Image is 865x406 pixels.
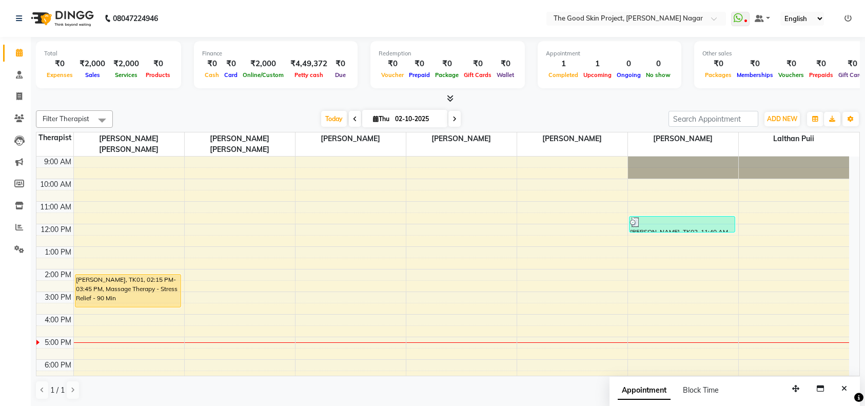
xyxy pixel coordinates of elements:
span: Gift Cards [461,71,494,79]
div: ₹0 [432,58,461,70]
img: logo [26,4,96,33]
span: Appointment [618,381,671,400]
span: [PERSON_NAME] [517,132,627,145]
div: ₹0 [461,58,494,70]
div: Redemption [379,49,517,58]
div: 1 [546,58,581,70]
div: ₹0 [44,58,75,70]
div: 10:00 AM [38,179,73,190]
div: ₹0 [143,58,173,70]
div: ₹2,000 [75,58,109,70]
div: 1 [581,58,614,70]
div: ₹0 [406,58,432,70]
div: ₹0 [807,58,836,70]
span: Upcoming [581,71,614,79]
span: Memberships [734,71,776,79]
span: Due [332,71,348,79]
span: Wallet [494,71,517,79]
b: 08047224946 [113,4,158,33]
span: Card [222,71,240,79]
span: 1 / 1 [50,385,65,396]
span: Packages [702,71,734,79]
span: [PERSON_NAME] [628,132,738,145]
span: Completed [546,71,581,79]
div: ₹0 [331,58,349,70]
div: 9:00 AM [42,157,73,167]
div: ₹4,49,372 [286,58,331,70]
span: Cash [202,71,222,79]
div: Appointment [546,49,673,58]
span: Prepaids [807,71,836,79]
span: [PERSON_NAME] [PERSON_NAME] [74,132,184,156]
span: Ongoing [614,71,643,79]
span: Package [432,71,461,79]
span: [PERSON_NAME] [PERSON_NAME] [185,132,295,156]
div: 0 [643,58,673,70]
span: Today [321,111,347,127]
div: [PERSON_NAME], TK01, 02:15 PM-03:45 PM, Massage Therapy - Stress Relief - 90 Min [75,275,181,307]
div: 11:00 AM [38,202,73,212]
div: ₹0 [776,58,807,70]
span: Voucher [379,71,406,79]
div: 0 [614,58,643,70]
div: 4:00 PM [43,315,73,325]
div: ₹0 [222,58,240,70]
span: Thu [370,115,392,123]
div: 12:00 PM [38,224,73,235]
span: Filter Therapist [43,114,89,123]
div: Therapist [36,132,73,143]
span: Services [112,71,140,79]
div: ₹0 [494,58,517,70]
span: [PERSON_NAME] [296,132,406,145]
span: ADD NEW [767,115,797,123]
span: [PERSON_NAME] [406,132,517,145]
button: Close [837,381,852,397]
input: Search Appointment [669,111,758,127]
div: Total [44,49,173,58]
span: Online/Custom [240,71,286,79]
div: ₹0 [202,58,222,70]
span: Expenses [44,71,75,79]
div: [PERSON_NAME], TK02, 11:40 AM-12:25 PM, Medi Facials - Hydra Facial [630,217,735,232]
span: Products [143,71,173,79]
div: ₹0 [702,58,734,70]
div: 2:00 PM [43,269,73,280]
span: Sales [83,71,103,79]
div: ₹0 [379,58,406,70]
div: 1:00 PM [43,247,73,258]
div: 6:00 PM [43,360,73,371]
input: 2025-10-02 [392,111,443,127]
div: ₹2,000 [109,58,143,70]
span: Prepaid [406,71,432,79]
button: ADD NEW [764,112,800,126]
span: Vouchers [776,71,807,79]
div: 5:00 PM [43,337,73,348]
div: Finance [202,49,349,58]
span: Petty cash [292,71,326,79]
span: Block Time [683,385,719,395]
div: ₹2,000 [240,58,286,70]
div: 3:00 PM [43,292,73,303]
div: ₹0 [734,58,776,70]
span: Lalthan Puii [739,132,850,145]
span: No show [643,71,673,79]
